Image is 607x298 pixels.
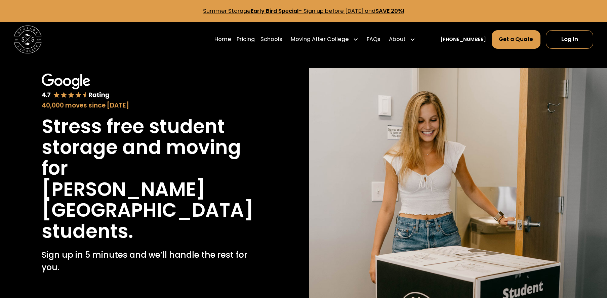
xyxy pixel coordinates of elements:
[389,35,406,44] div: About
[42,74,110,99] img: Google 4.7 star rating
[42,101,256,110] div: 40,000 moves since [DATE]
[492,30,540,49] a: Get a Quote
[42,179,256,221] h1: [PERSON_NAME][GEOGRAPHIC_DATA]
[42,249,256,273] p: Sign up in 5 minutes and we’ll handle the rest for you.
[386,30,418,49] div: About
[42,116,256,179] h1: Stress free student storage and moving for
[288,30,361,49] div: Moving After College
[440,36,486,43] a: [PHONE_NUMBER]
[260,30,282,49] a: Schools
[291,35,349,44] div: Moving After College
[42,221,133,242] h1: students.
[203,7,404,15] a: Summer StorageEarly Bird Special- Sign up before [DATE] andSAVE 20%!
[375,7,404,15] strong: SAVE 20%!
[367,30,380,49] a: FAQs
[546,30,593,49] a: Log In
[14,26,42,53] img: Storage Scholars main logo
[237,30,255,49] a: Pricing
[214,30,231,49] a: Home
[251,7,299,15] strong: Early Bird Special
